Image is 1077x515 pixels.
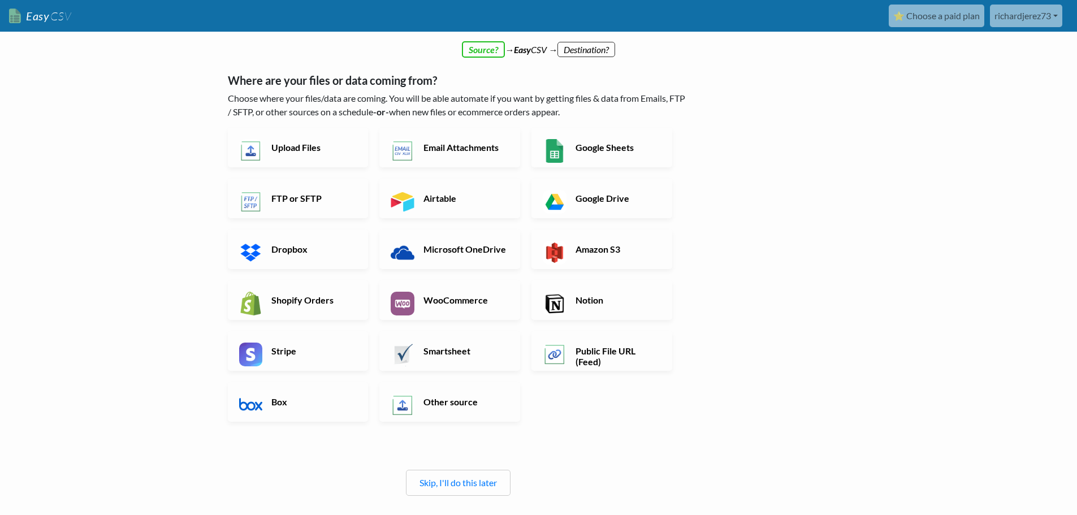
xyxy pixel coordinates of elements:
div: → CSV → [217,32,861,57]
a: Stripe [228,331,369,371]
h6: WooCommerce [421,295,509,305]
img: Box App & API [239,393,263,417]
a: Box [228,382,369,422]
a: Shopify Orders [228,280,369,320]
a: Notion [531,280,672,320]
img: Notion App & API [543,292,566,315]
p: Choose where your files/data are coming. You will be able automate if you want by getting files &... [228,92,689,119]
img: Upload Files App & API [239,139,263,163]
img: Email New CSV or XLSX File App & API [391,139,414,163]
h6: Shopify Orders [269,295,357,305]
a: Google Drive [531,179,672,218]
img: Dropbox App & API [239,241,263,265]
img: Google Sheets App & API [543,139,566,163]
a: Dropbox [228,230,369,269]
a: Smartsheet [379,331,520,371]
span: CSV [49,9,71,23]
h6: Email Attachments [421,142,509,153]
img: Public File URL App & API [543,343,566,366]
a: Airtable [379,179,520,218]
h6: FTP or SFTP [269,193,357,204]
a: Upload Files [228,128,369,167]
h6: Notion [573,295,661,305]
b: -or- [373,106,389,117]
h6: Microsoft OneDrive [421,244,509,254]
a: richardjerez73 [990,5,1062,27]
a: WooCommerce [379,280,520,320]
img: Smartsheet App & API [391,343,414,366]
a: Skip, I'll do this later [419,477,497,488]
h6: Smartsheet [421,345,509,356]
a: Microsoft OneDrive [379,230,520,269]
img: WooCommerce App & API [391,292,414,315]
a: Other source [379,382,520,422]
a: Google Sheets [531,128,672,167]
a: ⭐ Choose a paid plan [889,5,984,27]
h6: Amazon S3 [573,244,661,254]
img: Other Source App & API [391,393,414,417]
h6: Dropbox [269,244,357,254]
a: FTP or SFTP [228,179,369,218]
h6: Other source [421,396,509,407]
h6: Public File URL (Feed) [573,345,661,367]
h6: Airtable [421,193,509,204]
img: Shopify App & API [239,292,263,315]
h6: Upload Files [269,142,357,153]
img: Amazon S3 App & API [543,241,566,265]
h6: Google Sheets [573,142,661,153]
a: EasyCSV [9,5,71,28]
a: Public File URL (Feed) [531,331,672,371]
h6: Stripe [269,345,357,356]
img: Airtable App & API [391,190,414,214]
a: Email Attachments [379,128,520,167]
img: FTP or SFTP App & API [239,190,263,214]
h6: Google Drive [573,193,661,204]
img: Google Drive App & API [543,190,566,214]
img: Microsoft OneDrive App & API [391,241,414,265]
img: Stripe App & API [239,343,263,366]
h6: Box [269,396,357,407]
h5: Where are your files or data coming from? [228,73,689,87]
a: Amazon S3 [531,230,672,269]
